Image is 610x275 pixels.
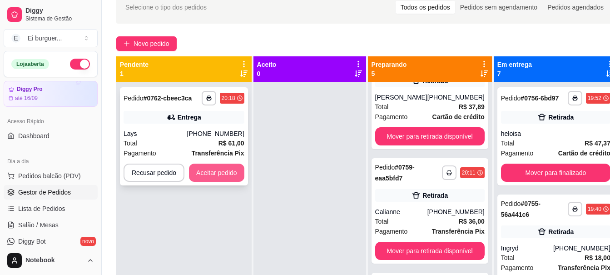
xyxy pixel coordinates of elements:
[218,140,244,147] strong: R$ 61,00
[124,95,144,102] span: Pedido
[25,256,83,265] span: Notebook
[18,131,50,140] span: Dashboard
[257,60,277,69] p: Aceito
[501,253,515,263] span: Total
[501,200,521,207] span: Pedido
[459,103,485,110] strong: R$ 37,89
[432,228,485,235] strong: Transferência Pix
[124,148,156,158] span: Pagamento
[375,216,389,226] span: Total
[372,60,407,69] p: Preparando
[120,60,149,69] p: Pendente
[372,69,407,78] p: 5
[427,93,485,102] div: [PHONE_NUMBER]
[422,191,448,200] div: Retirada
[18,220,59,230] span: Salão / Mesas
[375,93,427,102] div: [PERSON_NAME]
[501,244,553,253] div: Ingryd
[4,234,98,249] a: Diggy Botnovo
[375,127,485,145] button: Mover para retirada disponível
[124,164,184,182] button: Recusar pedido
[375,226,408,236] span: Pagamento
[459,218,485,225] strong: R$ 36,00
[11,59,49,69] div: Loja aberta
[497,69,532,78] p: 7
[521,95,559,102] strong: # 0756-6bd97
[455,1,542,14] div: Pedidos sem agendamento
[4,218,98,232] a: Salão / Mesas
[178,113,201,122] div: Entrega
[257,69,277,78] p: 0
[116,36,177,51] button: Novo pedido
[4,154,98,169] div: Dia a dia
[124,129,187,138] div: Lays
[548,113,574,122] div: Retirada
[4,169,98,183] button: Pedidos balcão (PDV)
[375,164,415,182] strong: # 0759-eaa5bfd7
[375,112,408,122] span: Pagamento
[70,59,90,70] button: Alterar Status
[375,164,395,171] span: Pedido
[25,7,94,15] span: Diggy
[462,169,476,176] div: 20:11
[501,263,534,273] span: Pagamento
[4,114,98,129] div: Acesso Rápido
[18,204,65,213] span: Lista de Pedidos
[120,69,149,78] p: 1
[501,95,521,102] span: Pedido
[588,95,601,102] div: 19:52
[4,4,98,25] a: DiggySistema de Gestão
[375,242,485,260] button: Mover para retirada disponível
[187,129,244,138] div: [PHONE_NUMBER]
[222,95,235,102] div: 20:18
[192,150,244,157] strong: Transferência Pix
[4,129,98,143] a: Dashboard
[375,102,389,112] span: Total
[189,164,244,182] button: Aceitar pedido
[501,200,541,218] strong: # 0755-56a441c6
[144,95,192,102] strong: # 0762-cbeec3ca
[4,250,98,271] button: Notebook
[4,185,98,200] a: Gestor de Pedidos
[18,237,46,246] span: Diggy Bot
[124,138,137,148] span: Total
[18,188,71,197] span: Gestor de Pedidos
[134,39,169,49] span: Novo pedido
[432,113,485,120] strong: Cartão de crédito
[124,40,130,47] span: plus
[4,201,98,216] a: Lista de Pedidos
[4,29,98,47] button: Select a team
[497,60,532,69] p: Em entrega
[17,86,43,93] article: Diggy Pro
[28,34,62,43] div: Ei burguer ...
[375,207,427,216] div: Calianne
[548,227,574,236] div: Retirada
[125,2,207,12] span: Selecione o tipo dos pedidos
[501,148,534,158] span: Pagamento
[396,1,455,14] div: Todos os pedidos
[18,171,81,180] span: Pedidos balcão (PDV)
[542,1,609,14] div: Pedidos agendados
[588,205,601,213] div: 19:40
[15,95,38,102] article: até 16/09
[501,138,515,148] span: Total
[11,34,20,43] span: E
[4,81,98,107] a: Diggy Proaté 16/09
[25,15,94,22] span: Sistema de Gestão
[427,207,485,216] div: [PHONE_NUMBER]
